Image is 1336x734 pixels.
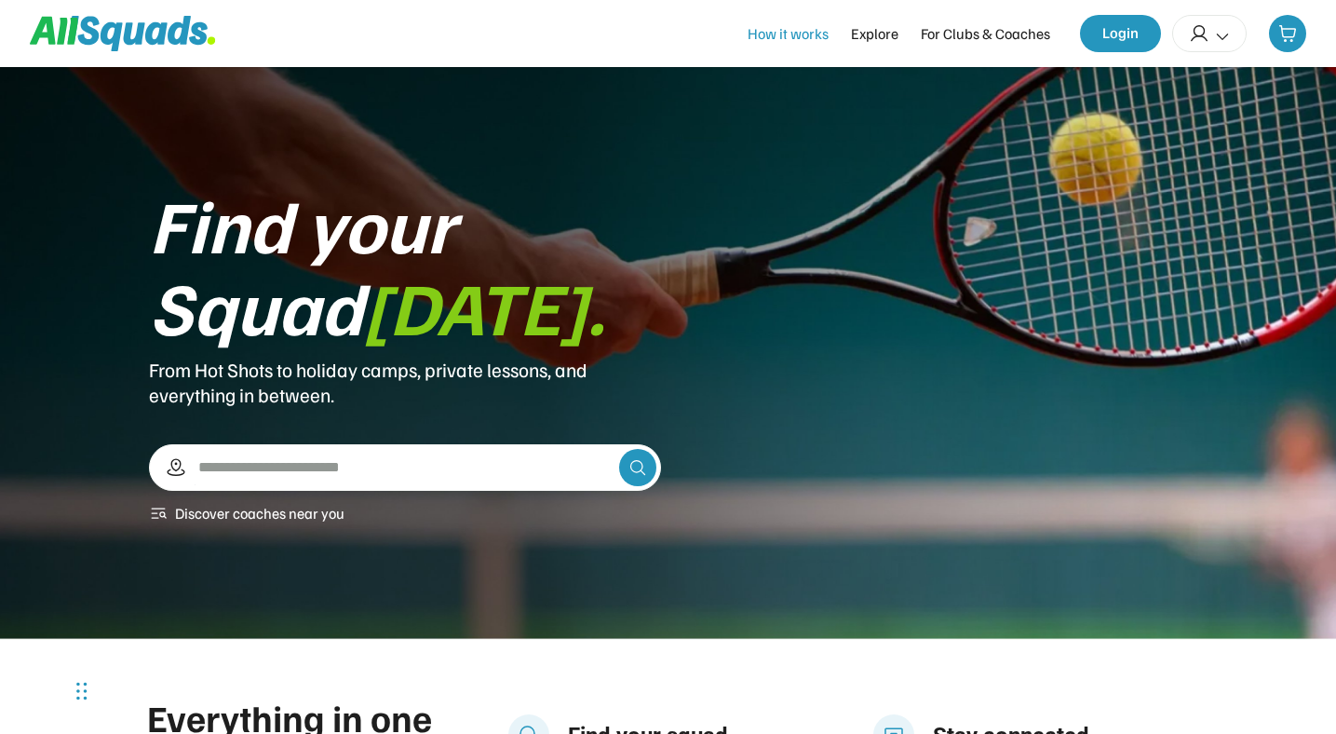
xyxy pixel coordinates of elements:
div: Discover coaches near you [175,502,344,524]
div: From Hot Shots to holiday camps, private lessons, and everything in between. [149,358,661,407]
div: Explore [851,22,898,45]
div: For Clubs & Coaches [921,22,1050,45]
img: shopping-cart-01%20%281%29.svg [1278,24,1297,43]
div: How it works [748,22,829,45]
div: Find your Squad [149,183,661,347]
font: [DATE]. [363,259,605,352]
button: Login [1080,15,1161,52]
